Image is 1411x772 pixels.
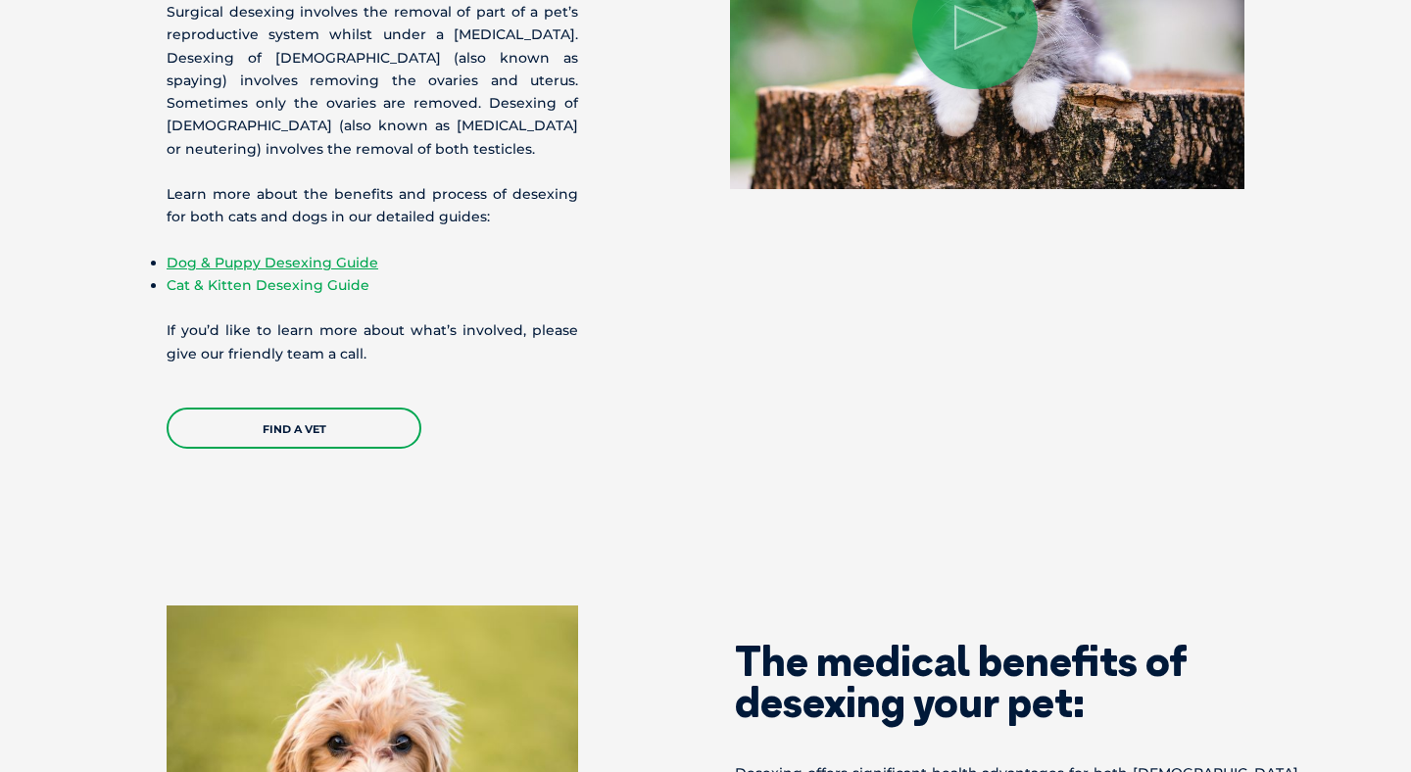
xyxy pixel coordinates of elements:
[735,641,1298,723] h2: The medical benefits of desexing your pet:
[167,276,369,294] a: Cat & Kitten Desexing Guide
[167,408,421,449] a: Find a Vet
[167,319,578,364] p: If you’d like to learn more about what’s involved, please give our friendly team a call.
[167,254,378,271] a: Dog & Puppy Desexing Guide
[167,183,578,228] p: Learn more about the benefits and process of desexing for both cats and dogs in our detailed guides:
